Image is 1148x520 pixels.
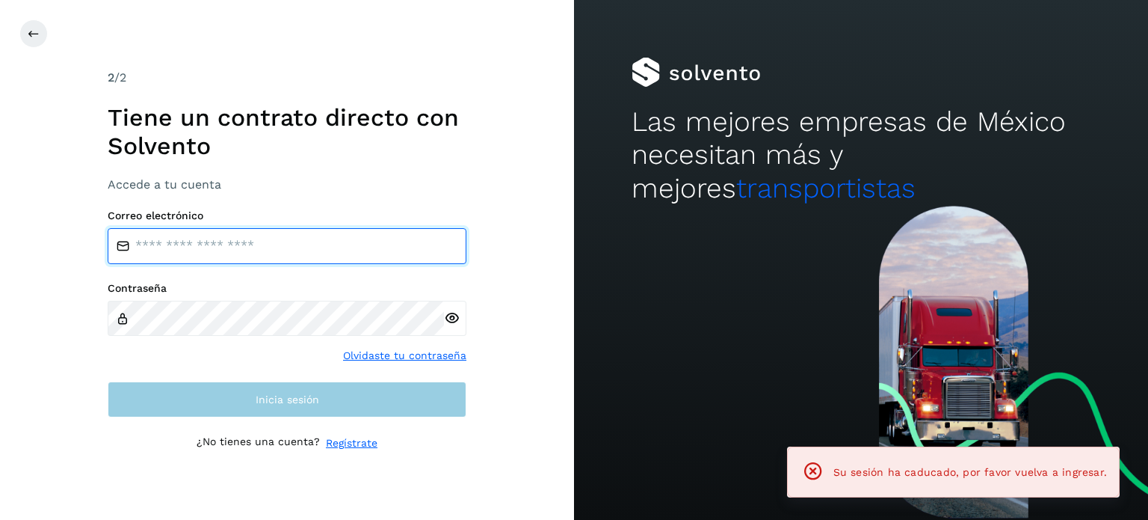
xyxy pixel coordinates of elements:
a: Olvidaste tu contraseña [343,348,466,364]
label: Correo electrónico [108,209,466,222]
div: /2 [108,69,466,87]
span: Su sesión ha caducado, por favor vuelva a ingresar. [833,466,1107,478]
button: Inicia sesión [108,382,466,417]
label: Contraseña [108,282,466,295]
p: ¿No tienes una cuenta? [197,435,320,451]
a: Regístrate [326,435,377,451]
h2: Las mejores empresas de México necesitan más y mejores [632,105,1090,205]
span: transportistas [736,172,916,204]
h1: Tiene un contrato directo con Solvento [108,103,466,161]
h3: Accede a tu cuenta [108,177,466,192]
span: 2 [108,70,114,85]
span: Inicia sesión [256,394,319,405]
